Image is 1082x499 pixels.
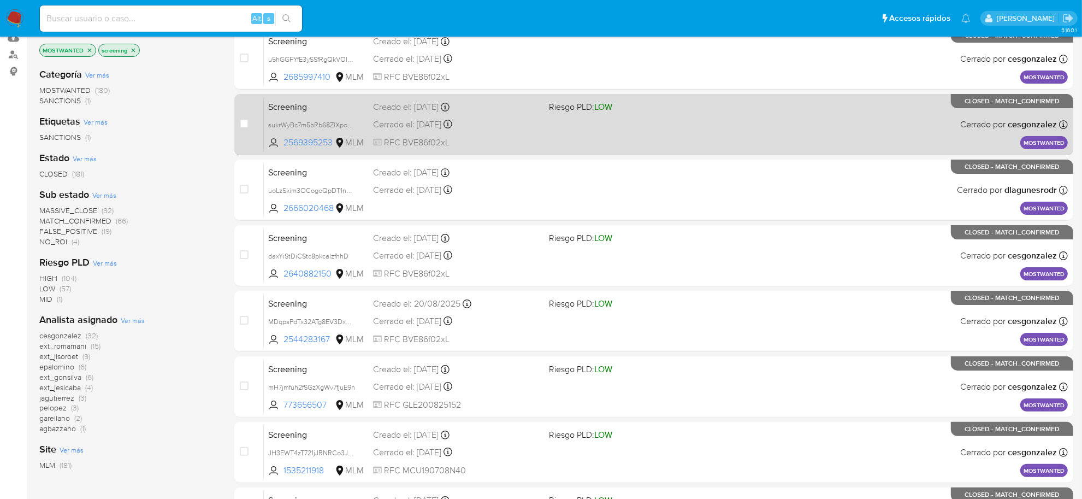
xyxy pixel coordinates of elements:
[1061,26,1077,34] span: 3.160.1
[889,13,950,24] span: Accesos rápidos
[40,11,302,26] input: Buscar usuario o caso...
[997,13,1059,24] p: cesar.gonzalez@mercadolibre.com.mx
[267,13,270,24] span: s
[275,11,298,26] button: search-icon
[1062,13,1074,24] a: Salir
[252,13,261,24] span: Alt
[961,14,971,23] a: Notificaciones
